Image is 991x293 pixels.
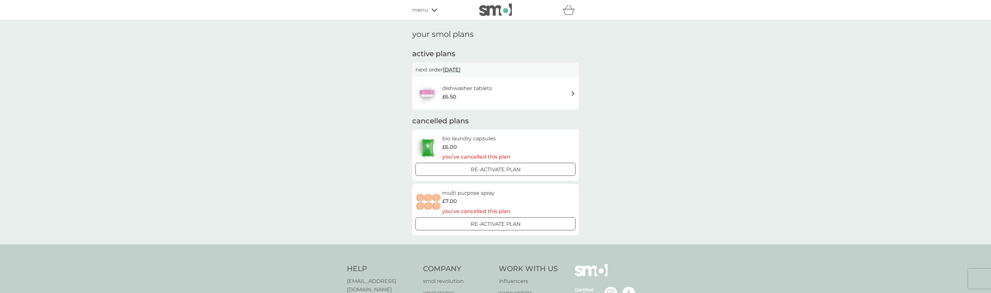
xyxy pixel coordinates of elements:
img: arrow right [571,91,576,96]
h4: Work With Us [499,264,558,274]
img: multi purpose spray [415,191,442,214]
p: Re-activate Plan [471,220,521,228]
a: smol revolution [423,277,493,285]
span: £7.00 [442,197,457,206]
h6: multi purpose spray [442,189,511,197]
h4: Company [423,264,493,274]
img: bio laundry capsules [415,136,440,159]
h4: Help [347,264,416,274]
img: dishwasher tablets [415,82,438,105]
a: influencers [499,277,558,285]
span: menu [412,6,428,14]
h6: bio laundry capsules [442,134,511,143]
img: smol [575,264,608,286]
button: Re-activate Plan [415,217,576,230]
span: £6.00 [442,143,457,151]
img: smol [479,4,512,16]
span: [DATE] [443,63,461,76]
div: basket [562,4,579,17]
h6: dishwasher tablets [442,84,492,93]
h1: your smol plans [412,30,579,39]
p: Re-activate Plan [471,165,521,174]
p: next order [415,66,576,74]
span: £6.50 [442,93,456,101]
h2: cancelled plans [412,116,579,126]
p: you’ve cancelled this plan [442,153,511,161]
h2: active plans [412,49,579,59]
button: Re-activate Plan [415,163,576,176]
p: you’ve cancelled this plan [442,207,511,216]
